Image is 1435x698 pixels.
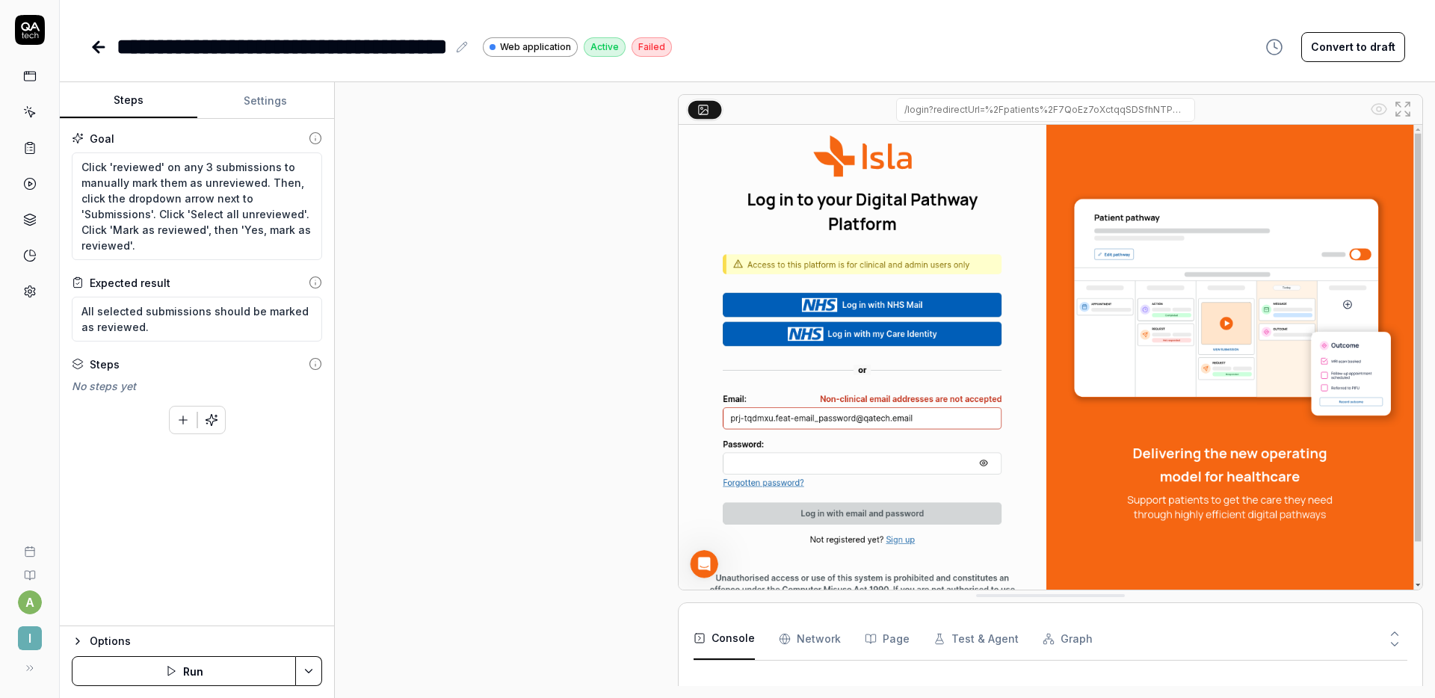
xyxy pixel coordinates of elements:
[72,656,296,686] button: Run
[72,378,322,394] div: No steps yet
[779,618,841,660] button: Network
[90,356,120,372] div: Steps
[632,37,672,57] div: Failed
[72,632,322,650] button: Options
[6,534,53,558] a: Book a call with us
[18,590,42,614] button: a
[584,37,626,57] div: Active
[1301,32,1405,62] button: Convert to draft
[694,618,755,660] button: Console
[1367,97,1391,121] button: Show all interative elements
[1043,618,1093,660] button: Graph
[90,275,170,291] div: Expected result
[6,614,53,653] button: I
[933,618,1019,660] button: Test & Agent
[1391,97,1415,121] button: Open in full screen
[483,37,578,57] a: Web application
[1256,32,1292,62] button: View version history
[500,40,571,54] span: Web application
[90,131,114,146] div: Goal
[865,618,910,660] button: Page
[6,558,53,581] a: Documentation
[197,83,335,119] button: Settings
[18,626,42,650] span: I
[60,83,197,119] button: Steps
[90,632,322,650] div: Options
[679,125,1422,590] img: Screenshot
